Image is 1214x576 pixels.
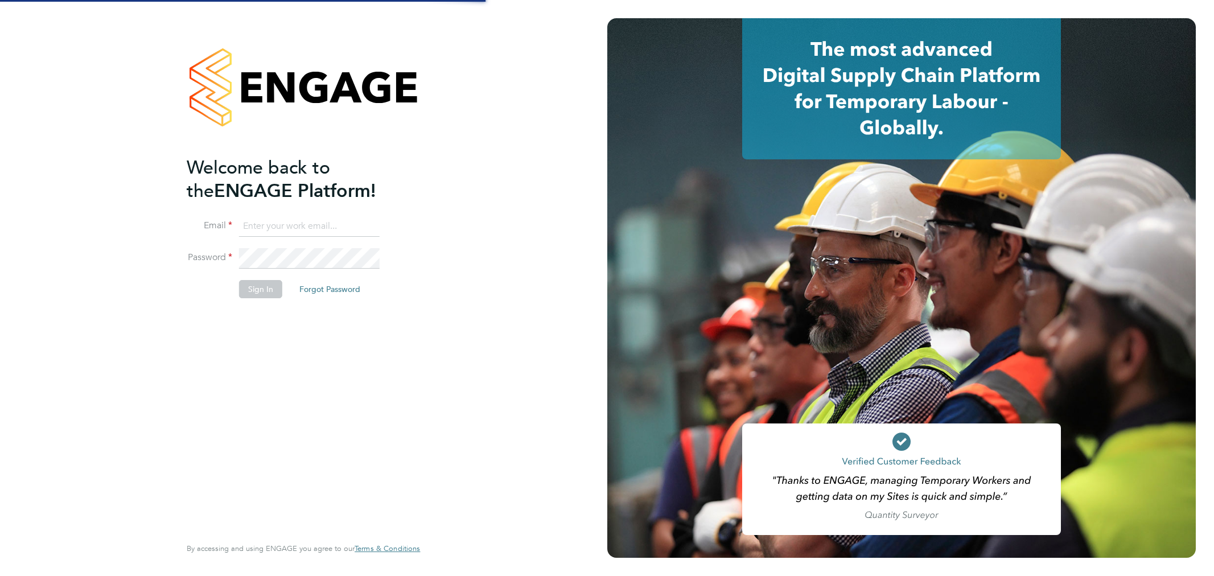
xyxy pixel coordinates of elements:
[187,157,330,202] span: Welcome back to the
[187,220,232,232] label: Email
[290,280,369,298] button: Forgot Password
[187,544,420,553] span: By accessing and using ENGAGE you agree to our
[187,156,409,203] h2: ENGAGE Platform!
[187,252,232,264] label: Password
[239,216,380,237] input: Enter your work email...
[355,544,420,553] a: Terms & Conditions
[239,280,282,298] button: Sign In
